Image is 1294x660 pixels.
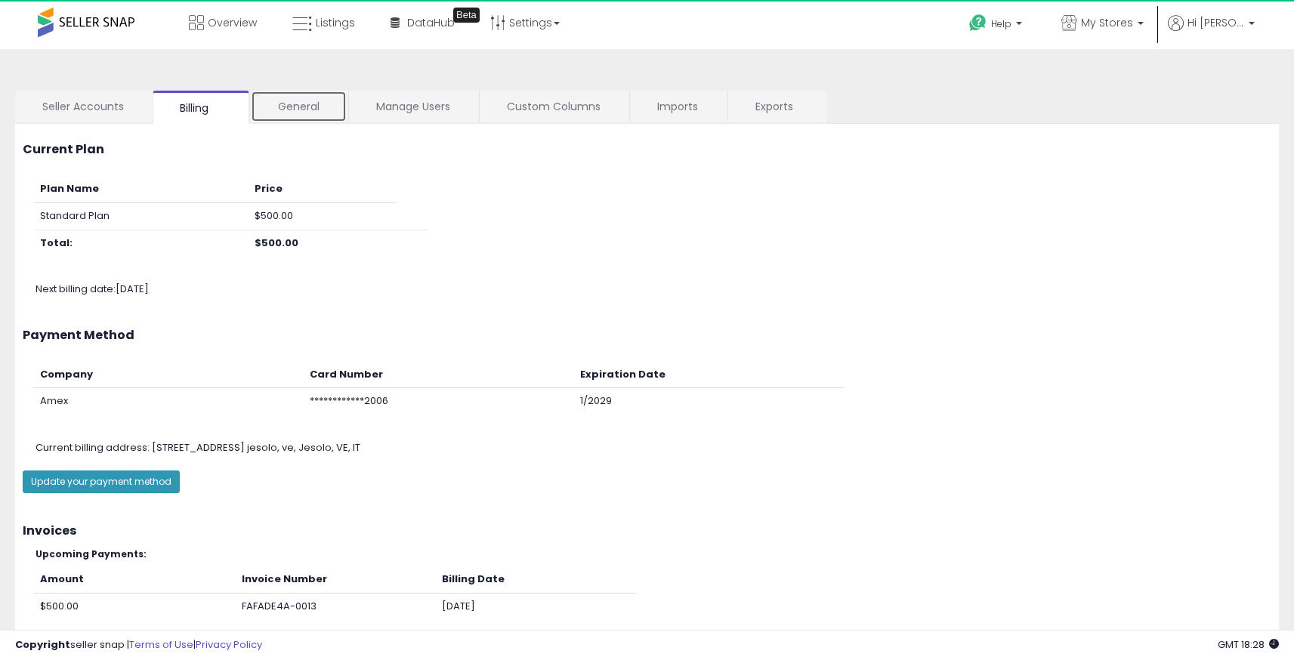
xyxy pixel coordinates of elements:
[251,91,347,122] a: General
[249,202,396,230] td: $500.00
[453,8,480,23] div: Tooltip anchor
[255,236,298,250] b: $500.00
[236,566,436,593] th: Invoice Number
[40,236,73,250] b: Total:
[728,91,825,122] a: Exports
[34,388,304,415] td: Amex
[153,91,249,124] a: Billing
[34,593,236,619] td: $500.00
[34,362,304,388] th: Company
[23,328,1271,342] h3: Payment Method
[36,549,1271,559] h5: Upcoming Payments:
[436,593,636,619] td: [DATE]
[34,566,236,593] th: Amount
[630,91,726,122] a: Imports
[15,91,151,122] a: Seller Accounts
[1218,637,1279,652] span: 2025-10-14 18:28 GMT
[15,637,70,652] strong: Copyright
[968,14,987,32] i: Get Help
[34,176,249,202] th: Plan Name
[1168,15,1255,49] a: Hi [PERSON_NAME]
[23,470,180,493] button: Update your payment method
[236,593,436,619] td: FAFADE4A-0013
[23,143,1271,156] h3: Current Plan
[407,15,455,30] span: DataHub
[196,637,262,652] a: Privacy Policy
[957,2,1037,49] a: Help
[991,17,1011,30] span: Help
[349,91,477,122] a: Manage Users
[1187,15,1244,30] span: Hi [PERSON_NAME]
[129,637,193,652] a: Terms of Use
[15,638,262,652] div: seller snap | |
[436,566,636,593] th: Billing Date
[316,15,355,30] span: Listings
[208,15,257,30] span: Overview
[36,440,150,455] span: Current billing address:
[23,524,1271,538] h3: Invoices
[249,176,396,202] th: Price
[1081,15,1133,30] span: My Stores
[480,91,628,122] a: Custom Columns
[574,388,844,415] td: 1/2029
[34,202,249,230] td: Standard Plan
[574,362,844,388] th: Expiration Date
[304,362,573,388] th: Card Number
